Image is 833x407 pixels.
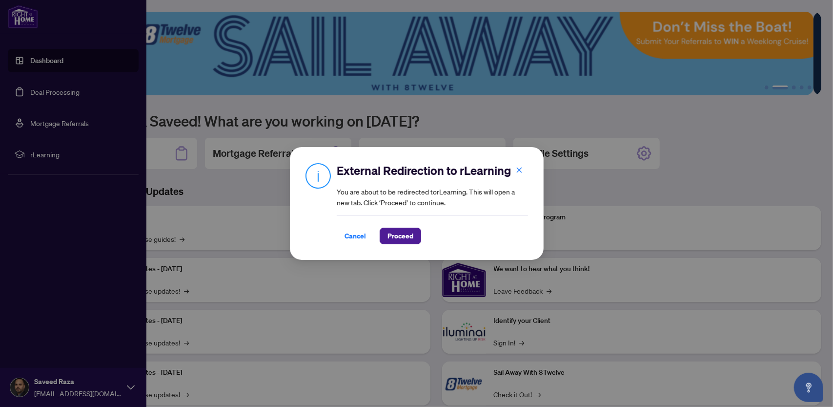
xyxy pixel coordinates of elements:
button: Cancel [337,228,374,244]
img: Info Icon [305,163,331,189]
button: Open asap [794,373,823,402]
div: You are about to be redirected to rLearning . This will open a new tab. Click ‘Proceed’ to continue. [337,163,528,244]
button: Proceed [380,228,421,244]
span: Cancel [345,228,366,244]
h2: External Redirection to rLearning [337,163,528,178]
span: Proceed [387,228,413,244]
span: close [516,167,523,173]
